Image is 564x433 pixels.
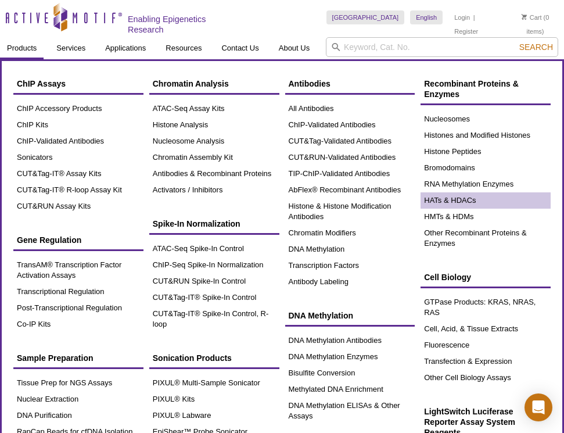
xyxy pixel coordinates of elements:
[285,398,415,424] a: DNA Methylation ELISAs & Other Assays
[149,306,279,332] a: CUT&Tag-IT® Spike-In Control, R-loop
[149,273,279,289] a: CUT&RUN Spike-In Control
[522,13,542,22] a: Cart
[285,101,415,117] a: All Antibodies
[159,37,209,59] a: Resources
[421,353,551,370] a: Transfection & Expression
[13,73,143,95] a: ChIP Assays
[421,370,551,386] a: Other Cell Biology Assays
[153,219,240,228] span: Spike-In Normalization
[285,305,415,327] a: DNA Methylation
[13,300,143,316] a: Post-Transcriptional Regulation
[421,225,551,252] a: Other Recombinant Proteins & Enzymes
[421,321,551,337] a: Cell, Acid, & Tissue Extracts
[454,13,470,22] a: Login
[49,37,92,59] a: Services
[421,266,551,288] a: Cell Biology
[285,182,415,198] a: AbFlex® Recombinant Antibodies
[525,393,552,421] div: Open Intercom Messenger
[326,10,405,24] a: [GEOGRAPHIC_DATA]
[13,117,143,133] a: ChIP Kits
[421,160,551,176] a: Bromodomains
[149,101,279,117] a: ATAC-Seq Assay Kits
[285,241,415,257] a: DNA Methylation
[149,213,279,235] a: Spike-In Normalization
[424,273,471,282] span: Cell Biology
[285,133,415,149] a: CUT&Tag-Validated Antibodies
[149,257,279,273] a: ChIP-Seq Spike-In Normalization
[153,79,229,88] span: Chromatin Analysis
[421,127,551,144] a: Histones and Modified Histones
[289,311,353,320] span: DNA Methylation
[149,166,279,182] a: Antibodies & Recombinant Proteins
[421,337,551,353] a: Fluorescence
[13,229,143,251] a: Gene Regulation
[13,257,143,284] a: TransAM® Transcription Factor Activation Assays
[13,391,143,407] a: Nuclear Extraction
[285,349,415,365] a: DNA Methylation Enzymes
[285,117,415,133] a: ChIP-Validated Antibodies
[473,10,475,24] li: |
[285,257,415,274] a: Transcription Factors
[13,149,143,166] a: Sonicators
[516,42,556,52] button: Search
[285,225,415,241] a: Chromatin Modifiers
[149,149,279,166] a: Chromatin Assembly Kit
[13,316,143,332] a: Co-IP Kits
[149,73,279,95] a: Chromatin Analysis
[421,192,551,209] a: HATs & HDACs
[13,166,143,182] a: CUT&Tag-IT® Assay Kits
[285,274,415,290] a: Antibody Labeling
[13,407,143,424] a: DNA Purification
[149,407,279,424] a: PIXUL® Labware
[13,347,143,369] a: Sample Preparation
[149,375,279,391] a: PIXUL® Multi-Sample Sonicator
[421,176,551,192] a: RNA Methylation Enzymes
[17,235,81,245] span: Gene Regulation
[13,101,143,117] a: ChIP Accessory Products
[289,79,331,88] span: Antibodies
[98,37,153,59] a: Applications
[149,241,279,257] a: ATAC-Seq Spike-In Control
[149,182,279,198] a: Activators / Inhibitors
[522,14,527,20] img: Your Cart
[285,365,415,381] a: Bisulfite Conversion
[13,284,143,300] a: Transcriptional Regulation
[17,353,94,363] span: Sample Preparation
[410,10,443,24] a: English
[285,198,415,225] a: Histone & Histone Modification Antibodies
[149,117,279,133] a: Histone Analysis
[326,37,558,57] input: Keyword, Cat. No.
[285,332,415,349] a: DNA Methylation Antibodies
[13,198,143,214] a: CUT&RUN Assay Kits
[285,149,415,166] a: CUT&RUN-Validated Antibodies
[421,209,551,225] a: HMTs & HDMs
[421,144,551,160] a: Histone Peptides
[421,111,551,127] a: Nucleosomes
[149,347,279,369] a: Sonication Products
[13,133,143,149] a: ChIP-Validated Antibodies
[272,37,317,59] a: About Us
[149,391,279,407] a: PIXUL® Kits
[285,73,415,95] a: Antibodies
[424,79,519,99] span: Recombinant Proteins & Enzymes
[149,133,279,149] a: Nucleosome Analysis
[214,37,265,59] a: Contact Us
[454,27,478,35] a: Register
[153,353,232,363] span: Sonication Products
[519,42,553,52] span: Search
[285,381,415,398] a: Methylated DNA Enrichment
[285,166,415,182] a: TIP-ChIP-Validated Antibodies
[421,73,551,105] a: Recombinant Proteins & Enzymes
[13,182,143,198] a: CUT&Tag-IT® R-loop Assay Kit
[149,289,279,306] a: CUT&Tag-IT® Spike-In Control
[421,294,551,321] a: GTPase Products: KRAS, NRAS, RAS
[13,375,143,391] a: Tissue Prep for NGS Assays
[17,79,66,88] span: ChIP Assays
[128,14,242,35] h2: Enabling Epigenetics Research
[512,10,558,38] li: (0 items)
